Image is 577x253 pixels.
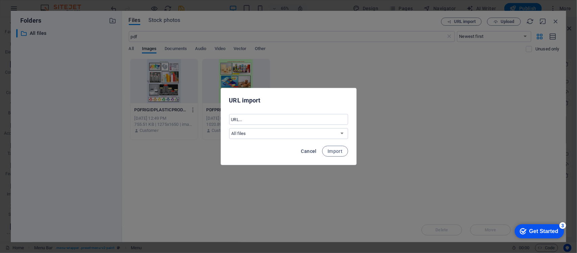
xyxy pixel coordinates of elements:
[229,114,348,125] input: URL...
[298,146,319,157] button: Cancel
[322,146,348,157] button: Import
[20,7,49,14] div: Get Started
[5,3,55,18] div: Get Started 3 items remaining, 40% complete
[328,148,342,154] span: Import
[301,148,317,154] span: Cancel
[50,1,57,8] div: 3
[229,96,348,105] h2: URL import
